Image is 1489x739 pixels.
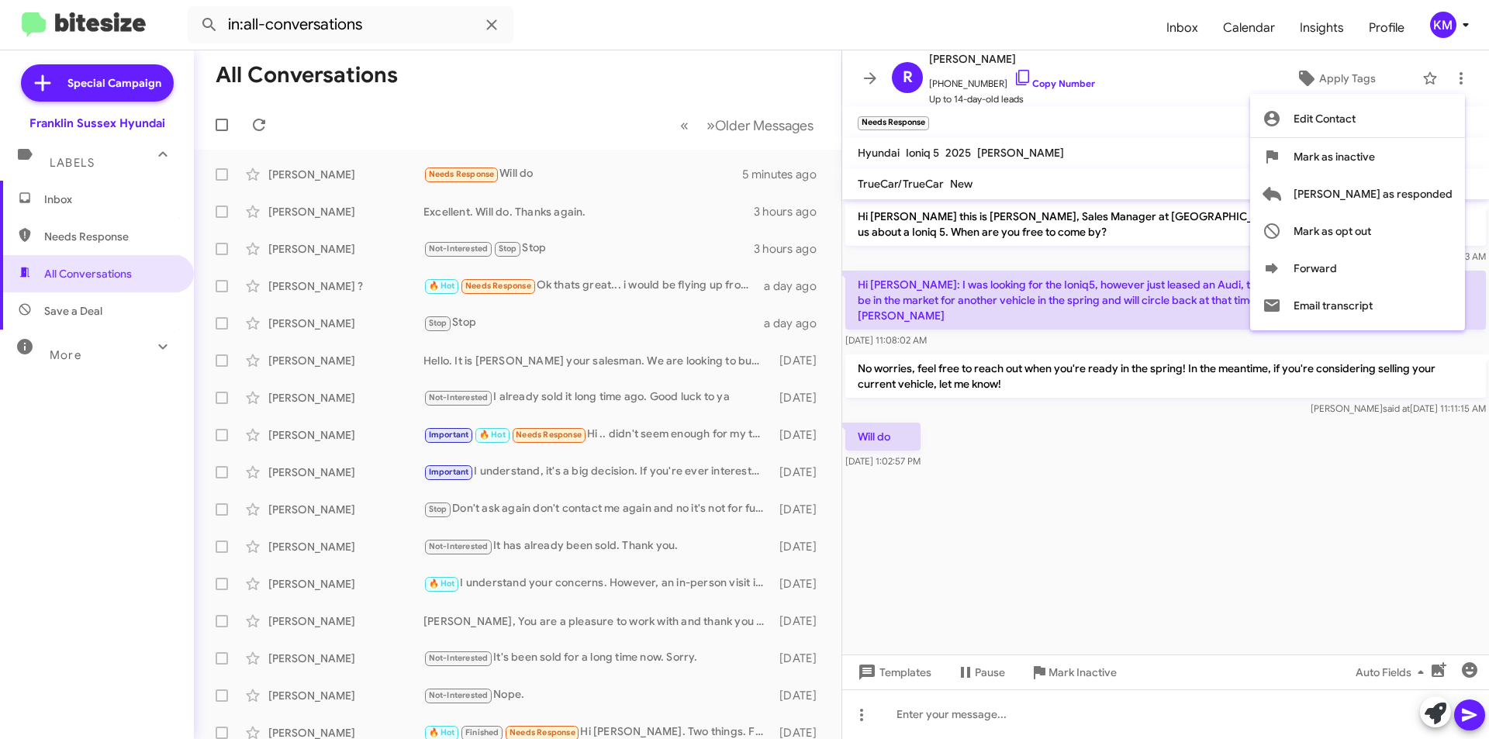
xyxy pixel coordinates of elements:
[1294,100,1356,137] span: Edit Contact
[1294,138,1375,175] span: Mark as inactive
[1250,287,1465,324] button: Email transcript
[1294,212,1371,250] span: Mark as opt out
[1250,250,1465,287] button: Forward
[1294,175,1453,212] span: [PERSON_NAME] as responded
